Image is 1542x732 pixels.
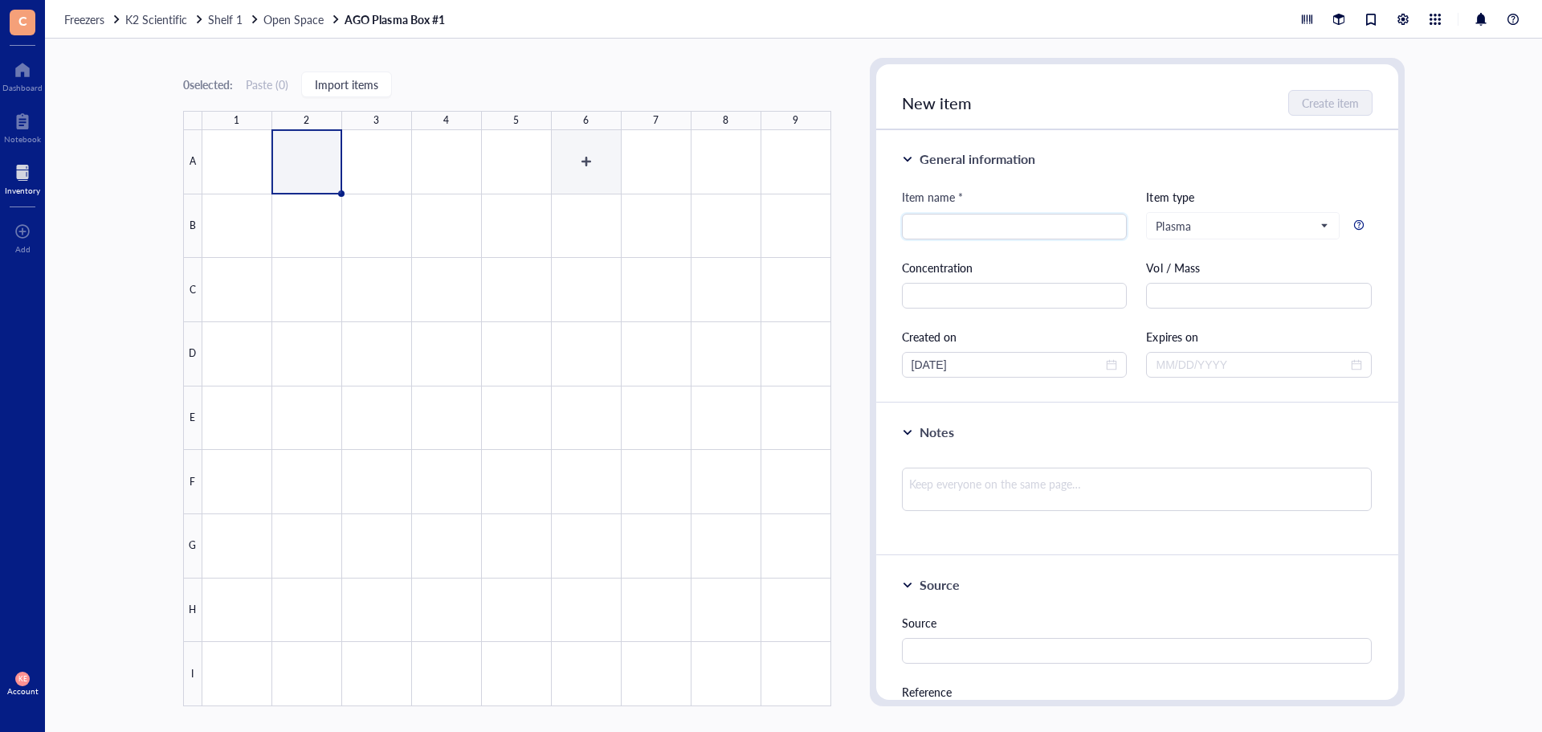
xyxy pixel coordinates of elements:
div: Item type [1146,188,1372,206]
span: Freezers [64,11,104,27]
span: Shelf 1 [208,11,243,27]
div: 8 [723,110,728,131]
a: Shelf 1Open Space [208,12,341,27]
div: 5 [513,110,519,131]
div: D [183,322,202,386]
div: Vol / Mass [1146,259,1372,276]
input: MM/DD/YYYY [1156,356,1348,374]
button: Create item [1288,90,1373,116]
a: AGO Plasma Box #1 [345,12,447,27]
div: Notebook [4,134,41,144]
div: 0 selected: [183,76,233,93]
div: G [183,514,202,579]
div: E [183,386,202,451]
div: 4 [443,110,449,131]
div: Dashboard [2,83,43,92]
span: Plasma [1156,219,1327,233]
a: K2 Scientific [125,12,205,27]
div: 6 [583,110,589,131]
div: Inventory [5,186,40,195]
div: Account [7,686,39,696]
div: 9 [793,110,798,131]
div: C [183,258,202,322]
div: Reference [902,683,1373,701]
span: Open Space [263,11,324,27]
div: Concentration [902,259,1128,276]
div: Item name [902,188,963,206]
div: Add [15,244,31,254]
span: KE [18,675,27,683]
a: Freezers [64,12,122,27]
div: 7 [653,110,659,131]
div: B [183,194,202,259]
button: Import items [301,72,392,97]
span: K2 Scientific [125,11,187,27]
div: Created on [902,328,1128,346]
span: New item [902,92,972,114]
div: Source [902,614,1373,632]
div: General information [920,149,1035,169]
div: 1 [234,110,239,131]
div: Expires on [1146,328,1372,346]
div: Source [920,575,960,595]
div: Notes [920,423,954,442]
div: F [183,450,202,514]
a: Dashboard [2,57,43,92]
div: 3 [373,110,379,131]
div: 2 [304,110,309,131]
div: I [183,642,202,706]
a: Inventory [5,160,40,195]
button: Paste (0) [246,72,288,97]
a: Notebook [4,108,41,144]
div: H [183,579,202,643]
span: Import items [315,78,378,91]
div: A [183,130,202,194]
input: MM/DD/YYYY [912,356,1103,374]
span: C [18,10,27,31]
